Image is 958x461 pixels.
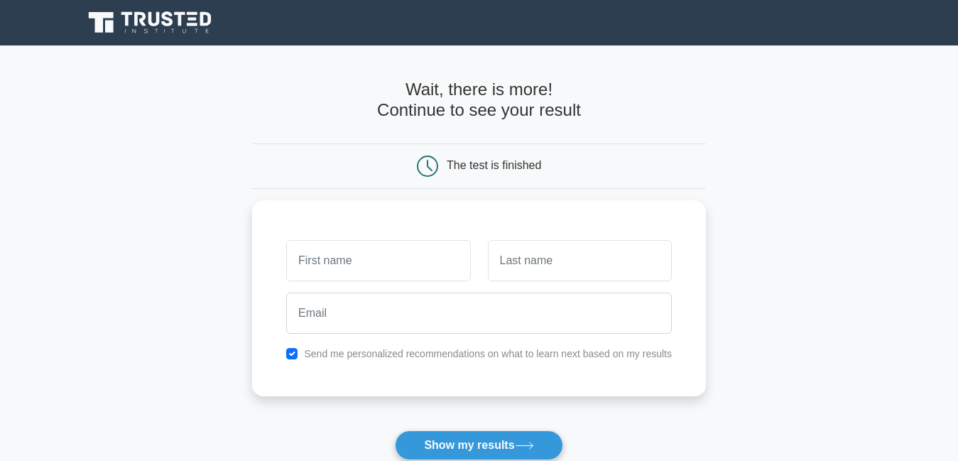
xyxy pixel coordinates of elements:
div: The test is finished [447,159,541,171]
input: Last name [488,240,672,281]
h4: Wait, there is more! Continue to see your result [252,80,706,121]
input: First name [286,240,470,281]
button: Show my results [395,430,562,460]
label: Send me personalized recommendations on what to learn next based on my results [304,348,672,359]
input: Email [286,293,672,334]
